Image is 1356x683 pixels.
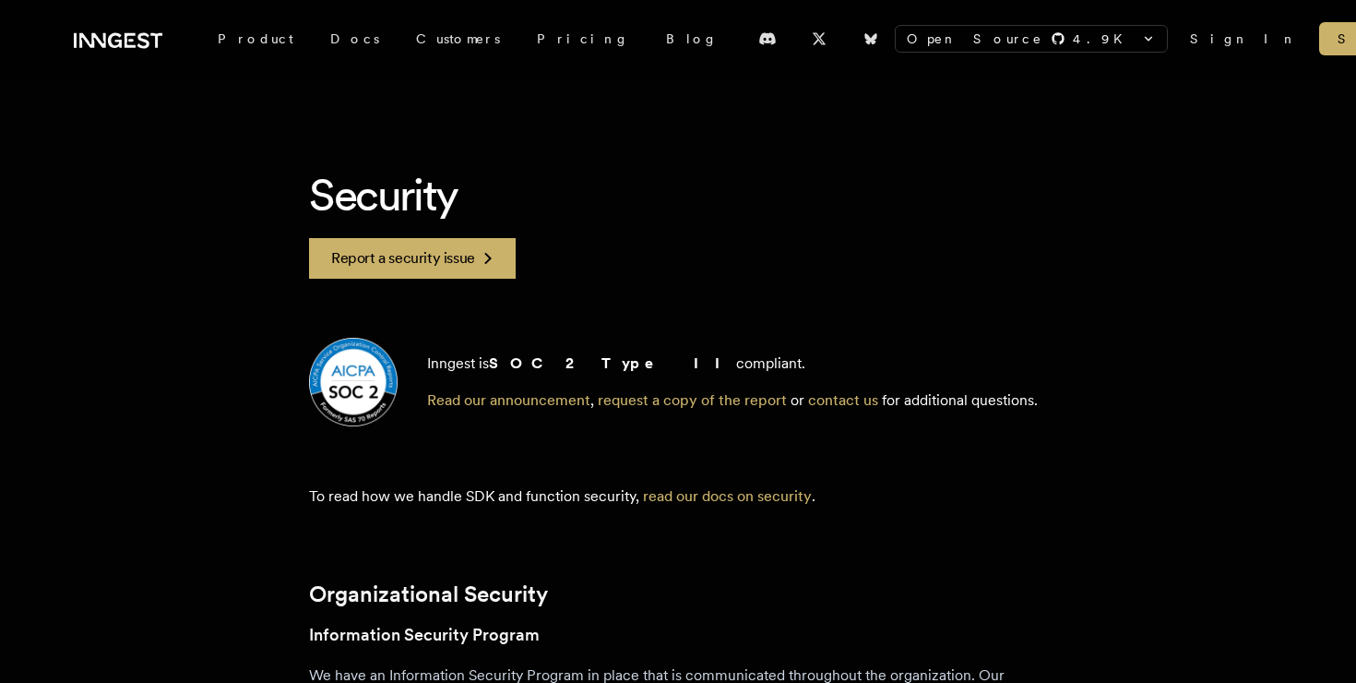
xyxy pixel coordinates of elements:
a: read our docs on security [643,487,812,505]
a: Read our announcement [427,391,590,409]
img: SOC 2 [309,338,398,426]
a: request a copy of the report [598,391,787,409]
h1: Security [309,166,1047,223]
a: Docs [312,22,398,55]
strong: SOC 2 Type II [489,354,736,372]
a: Report a security issue [309,238,516,279]
span: 4.9 K [1073,30,1134,48]
a: Pricing [518,22,648,55]
a: Bluesky [850,24,891,54]
p: To read how we handle SDK and function security, . [309,485,1047,508]
p: , or for additional questions. [427,389,1038,412]
a: Customers [398,22,518,55]
div: Product [199,22,312,55]
h2: Organizational Security [309,581,1047,607]
a: contact us [808,391,878,409]
a: Discord [747,24,788,54]
p: Inngest is compliant. [427,353,1038,375]
h3: Information Security Program [309,622,1047,648]
a: X [799,24,839,54]
a: Blog [648,22,736,55]
span: Open Source [907,30,1043,48]
a: Sign In [1190,30,1297,48]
